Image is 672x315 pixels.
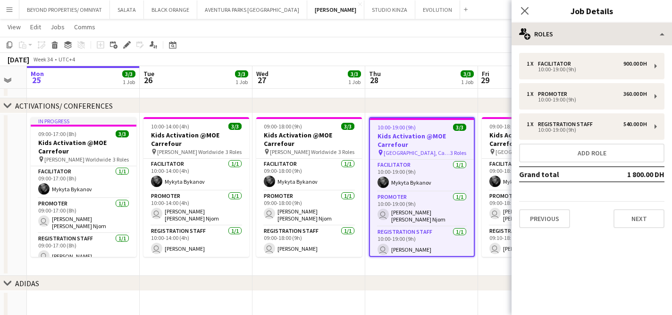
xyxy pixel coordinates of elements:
[255,75,269,85] span: 27
[122,70,135,77] span: 3/3
[197,0,307,19] button: AVENTURA PARKS [GEOGRAPHIC_DATA]
[31,198,136,233] app-card-role: Promoter1/109:00-17:00 (8h) [PERSON_NAME] [PERSON_NAME] Njom
[31,69,44,78] span: Mon
[256,226,362,258] app-card-role: Registration Staff1/109:00-18:00 (9h) [PERSON_NAME]
[235,70,248,77] span: 3/3
[44,156,111,163] span: [PERSON_NAME] Worldwide
[512,5,672,17] h3: Job Details
[143,131,249,148] h3: Kids Activation @MOE Carrefour
[348,78,361,85] div: 1 Job
[538,60,575,67] div: Facilitator
[270,148,336,155] span: [PERSON_NAME] Worldwide
[110,0,144,19] button: SALATA
[480,75,489,85] span: 29
[482,69,489,78] span: Fri
[369,117,475,257] app-job-card: 10:00-19:00 (9h)3/3Kids Activation @MOE Carrefour [GEOGRAPHIC_DATA], Carrefour3 RolesFacilitator1...
[482,131,588,148] h3: Kids Activation @MOE Carrefour
[482,117,588,257] app-job-card: 09:00-18:00 (9h)3/3Kids Activation @MOE Carrefour [GEOGRAPHIC_DATA], Carrefour3 RolesFacilitator1...
[450,149,466,156] span: 3 Roles
[143,69,154,78] span: Tue
[384,149,450,156] span: [GEOGRAPHIC_DATA], Carrefour
[370,227,474,259] app-card-role: Registration Staff1/110:00-19:00 (9h) [PERSON_NAME]
[482,191,588,226] app-card-role: Promoter1/109:00-18:00 (9h) [PERSON_NAME] [PERSON_NAME] Njom
[527,67,647,72] div: 10:00-19:00 (9h)
[142,75,154,85] span: 26
[31,117,136,125] div: In progress
[59,56,75,63] div: UTC+4
[15,279,39,288] div: ADIDAS
[74,23,95,31] span: Comms
[70,21,99,33] a: Comms
[38,130,76,137] span: 09:00-17:00 (8h)
[613,209,664,228] button: Next
[8,55,29,64] div: [DATE]
[50,23,65,31] span: Jobs
[264,123,302,130] span: 09:00-18:00 (9h)
[228,123,242,130] span: 3/3
[338,148,354,155] span: 3 Roles
[256,159,362,191] app-card-role: Facilitator1/109:00-18:00 (9h)Mykyta Bykanov
[143,191,249,226] app-card-role: Promoter1/110:00-14:00 (4h) [PERSON_NAME] [PERSON_NAME] Njom
[29,75,44,85] span: 25
[527,60,538,67] div: 1 x
[482,159,588,191] app-card-role: Facilitator1/109:00-18:00 (9h)Mykyta Bykanov
[30,23,41,31] span: Edit
[123,78,135,85] div: 1 Job
[453,124,466,131] span: 3/3
[113,156,129,163] span: 3 Roles
[482,226,588,258] app-card-role: Registration Staff1/109:10-18:00 (8h50m) [PERSON_NAME]
[31,117,136,257] app-job-card: In progress09:00-17:00 (8h)3/3Kids Activation @MOE Carrefour [PERSON_NAME] Worldwide3 RolesFacili...
[623,91,647,97] div: 360.00 DH
[461,78,473,85] div: 1 Job
[370,160,474,192] app-card-role: Facilitator1/110:00-19:00 (9h)Mykyta Bykanov
[31,166,136,198] app-card-role: Facilitator1/109:00-17:00 (8h)Mykyta Bykanov
[364,0,415,19] button: STUDIO KINZA
[348,70,361,77] span: 3/3
[519,144,664,162] button: Add role
[341,123,354,130] span: 3/3
[415,0,460,19] button: EVOLUTION
[489,123,528,130] span: 09:00-18:00 (9h)
[15,101,113,111] div: ACTIVATIONS/ CONFERENCES
[19,0,110,19] button: BEYOND PROPERTIES/ OMNIYAT
[538,121,596,128] div: Registration Staff
[461,70,474,77] span: 3/3
[307,0,364,19] button: [PERSON_NAME]
[623,60,647,67] div: 900.00 DH
[527,128,647,132] div: 10:00-19:00 (9h)
[31,138,136,155] h3: Kids Activation @MOE Carrefour
[144,0,197,19] button: BLACK ORANGE
[527,121,538,128] div: 1 x
[8,23,21,31] span: View
[143,159,249,191] app-card-role: Facilitator1/110:00-14:00 (4h)Mykyta Bykanov
[116,130,129,137] span: 3/3
[4,21,25,33] a: View
[157,148,224,155] span: [PERSON_NAME] Worldwide
[256,69,269,78] span: Wed
[226,148,242,155] span: 3 Roles
[623,121,647,128] div: 540.00 DH
[143,226,249,258] app-card-role: Registration Staff1/110:00-14:00 (4h) [PERSON_NAME]
[235,78,248,85] div: 1 Job
[370,132,474,149] h3: Kids Activation @MOE Carrefour
[256,117,362,257] div: 09:00-18:00 (9h)3/3Kids Activation @MOE Carrefour [PERSON_NAME] Worldwide3 RolesFacilitator1/109:...
[143,117,249,257] app-job-card: 10:00-14:00 (4h)3/3Kids Activation @MOE Carrefour [PERSON_NAME] Worldwide3 RolesFacilitator1/110:...
[31,56,55,63] span: Week 34
[151,123,189,130] span: 10:00-14:00 (4h)
[26,21,45,33] a: Edit
[519,167,605,182] td: Grand total
[368,75,381,85] span: 28
[369,69,381,78] span: Thu
[527,91,538,97] div: 1 x
[496,148,564,155] span: [GEOGRAPHIC_DATA], Carrefour
[527,97,647,102] div: 10:00-19:00 (9h)
[256,131,362,148] h3: Kids Activation @MOE Carrefour
[512,23,672,45] div: Roles
[256,191,362,226] app-card-role: Promoter1/109:00-18:00 (9h) [PERSON_NAME] [PERSON_NAME] Njom
[378,124,416,131] span: 10:00-19:00 (9h)
[538,91,571,97] div: Promoter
